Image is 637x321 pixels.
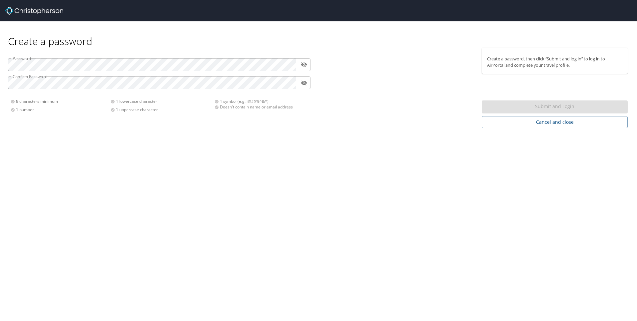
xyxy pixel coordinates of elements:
[487,118,622,126] span: Cancel and close
[299,78,309,88] button: toggle password visibility
[299,59,309,70] button: toggle password visibility
[487,56,622,68] p: Create a password, then click “Submit and log in” to log in to AirPortal and complete your travel...
[111,107,211,112] div: 1 uppercase character
[215,104,307,110] div: Doesn't contain name or email address
[11,107,111,112] div: 1 number
[482,116,628,128] button: Cancel and close
[5,7,63,15] img: Christopherson_logo_rev.png
[11,98,111,104] div: 8 characters minimum
[8,21,629,48] div: Create a password
[111,98,211,104] div: 1 lowercase character
[215,98,307,104] div: 1 symbol (e.g. !@#$%^&*)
